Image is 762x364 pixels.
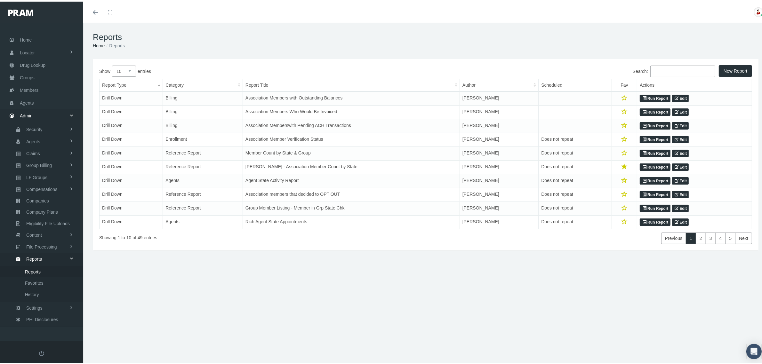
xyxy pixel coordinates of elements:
td: [PERSON_NAME] [460,104,539,118]
td: Reference Report [163,159,243,173]
th: Category: activate to sort column ascending [163,77,243,90]
button: New Report [719,64,752,75]
td: Does not repeat [539,145,612,159]
td: Drill Down [100,173,163,186]
span: Agents [20,95,34,107]
td: Drill Down [100,90,163,104]
td: Drill Down [100,104,163,118]
td: Association Member Verification Status [243,131,460,145]
img: PRAM_20_x_78.png [8,8,33,14]
span: Company Plans [26,205,58,216]
th: Author: activate to sort column ascending [460,77,539,90]
a: Edit [672,203,689,211]
th: Scheduled [539,77,612,90]
td: [PERSON_NAME] [460,173,539,186]
td: [PERSON_NAME] - Association Member Count by State [243,159,460,173]
span: Agents [26,135,40,146]
label: Search: [426,64,715,75]
td: Drill Down [100,145,163,159]
td: Reference Report [163,145,243,159]
a: Edit [672,189,689,197]
td: Agents [163,214,243,228]
th: Actions [637,77,752,90]
li: Reports [105,41,125,48]
a: Edit [672,107,689,115]
span: History [25,288,39,298]
input: Search: [650,64,715,75]
span: Eligibility File Uploads [26,217,70,227]
td: Association members that decided to OPT OUT [243,186,460,200]
span: PHI Disclosures [26,313,58,323]
td: [PERSON_NAME] [460,118,539,131]
span: Reports [26,252,42,263]
a: Run Report [640,217,670,225]
td: Member Count by State & Group [243,145,460,159]
span: Admin [20,108,33,120]
td: Drill Down [100,214,163,228]
td: Does not repeat [539,173,612,186]
td: [PERSON_NAME] [460,90,539,104]
td: Agent State Activity Report [243,173,460,186]
td: Association Members Who Would Be Invoiced [243,104,460,118]
a: Previous [661,231,686,242]
td: [PERSON_NAME] [460,200,539,214]
td: Does not repeat [539,214,612,228]
span: Home [20,32,32,44]
select: Showentries [112,64,136,75]
td: [PERSON_NAME] [460,131,539,145]
a: 3 [706,231,716,242]
a: Edit [672,121,689,128]
td: Billing [163,118,243,131]
td: [PERSON_NAME] [460,159,539,173]
td: Drill Down [100,131,163,145]
a: 1 [686,231,696,242]
a: Run Report [640,121,670,128]
td: [PERSON_NAME] [460,145,539,159]
td: Group Member Listing - Member in Grp State Chk [243,200,460,214]
span: Group Billing [26,158,52,169]
span: Companies [26,194,49,205]
th: Report Title: activate to sort column ascending [243,77,460,90]
span: Content [26,228,42,239]
td: Drill Down [100,159,163,173]
td: [PERSON_NAME] [460,214,539,228]
span: Settings [26,301,43,312]
td: Does not repeat [539,186,612,200]
a: Run Report [640,189,670,197]
a: Edit [672,217,689,225]
a: 4 [716,231,726,242]
td: Enrollment [163,131,243,145]
th: Fav [612,77,637,90]
span: Claims [26,146,40,157]
span: File Processing [26,240,57,251]
span: Locator [20,45,35,57]
td: Association Members with Outstanding Balances [243,90,460,104]
a: Run Report [640,176,670,183]
a: Run Report [640,107,670,115]
h1: Reports [93,31,758,41]
a: Next [735,231,752,242]
label: Show entries [99,64,426,75]
a: Edit [672,93,689,101]
td: Does not repeat [539,159,612,173]
td: Reference Report [163,200,243,214]
a: Edit [672,176,689,183]
a: Edit [672,134,689,142]
td: Rich Agent State Appointments [243,214,460,228]
a: Run Report [640,148,670,156]
span: Reports [25,265,41,276]
th: Report Type: activate to sort column descending [100,77,163,90]
a: 2 [696,231,706,242]
td: Billing [163,104,243,118]
a: Run Report [640,93,670,101]
td: Does not repeat [539,200,612,214]
td: Reference Report [163,186,243,200]
td: Drill Down [100,186,163,200]
span: Security [26,123,43,133]
td: Does not repeat [539,131,612,145]
div: Open Intercom Messenger [746,342,762,358]
td: Billing [163,90,243,104]
td: Drill Down [100,118,163,131]
span: Groups [20,70,35,82]
span: Favorites [25,276,44,287]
